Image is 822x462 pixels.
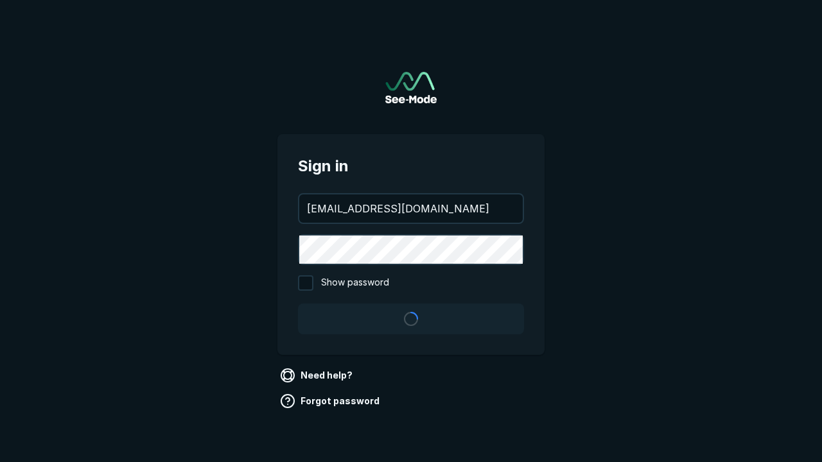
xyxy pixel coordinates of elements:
a: Forgot password [277,391,385,411]
img: See-Mode Logo [385,72,437,103]
a: Go to sign in [385,72,437,103]
span: Sign in [298,155,524,178]
input: your@email.com [299,194,523,223]
a: Need help? [277,365,358,386]
span: Show password [321,275,389,291]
